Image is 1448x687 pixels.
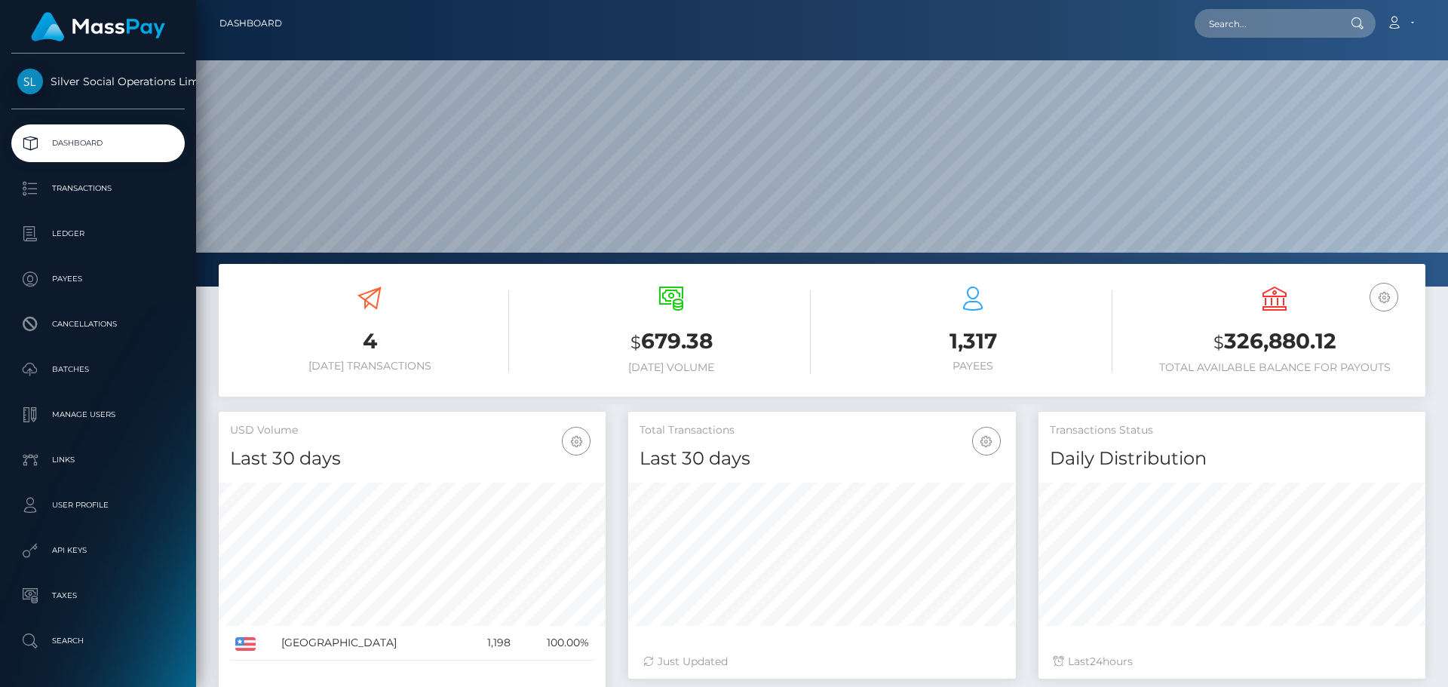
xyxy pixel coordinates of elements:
[11,486,185,524] a: User Profile
[11,622,185,660] a: Search
[17,222,179,245] p: Ledger
[17,313,179,336] p: Cancellations
[17,494,179,517] p: User Profile
[1050,446,1414,472] h4: Daily Distribution
[11,170,185,207] a: Transactions
[17,132,179,155] p: Dashboard
[640,423,1004,438] h5: Total Transactions
[230,360,509,373] h6: [DATE] Transactions
[833,360,1112,373] h6: Payees
[230,446,594,472] h4: Last 30 days
[17,539,179,562] p: API Keys
[465,626,515,661] td: 1,198
[1213,332,1224,353] small: $
[230,327,509,356] h3: 4
[532,361,811,374] h6: [DATE] Volume
[1050,423,1414,438] h5: Transactions Status
[11,441,185,479] a: Links
[11,351,185,388] a: Batches
[11,260,185,298] a: Payees
[235,637,256,651] img: US.png
[219,8,282,39] a: Dashboard
[11,532,185,569] a: API Keys
[17,177,179,200] p: Transactions
[1195,9,1336,38] input: Search...
[17,449,179,471] p: Links
[17,584,179,607] p: Taxes
[11,75,185,88] span: Silver Social Operations Limited
[630,332,641,353] small: $
[11,577,185,615] a: Taxes
[230,423,594,438] h5: USD Volume
[31,12,165,41] img: MassPay Logo
[532,327,811,357] h3: 679.38
[11,305,185,343] a: Cancellations
[11,396,185,434] a: Manage Users
[1135,361,1414,374] h6: Total Available Balance for Payouts
[11,124,185,162] a: Dashboard
[11,215,185,253] a: Ledger
[1135,327,1414,357] h3: 326,880.12
[17,358,179,381] p: Batches
[643,654,1000,670] div: Just Updated
[276,626,465,661] td: [GEOGRAPHIC_DATA]
[17,69,43,94] img: Silver Social Operations Limited
[17,403,179,426] p: Manage Users
[1090,655,1103,668] span: 24
[833,327,1112,356] h3: 1,317
[17,268,179,290] p: Payees
[516,626,595,661] td: 100.00%
[17,630,179,652] p: Search
[640,446,1004,472] h4: Last 30 days
[1054,654,1410,670] div: Last hours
